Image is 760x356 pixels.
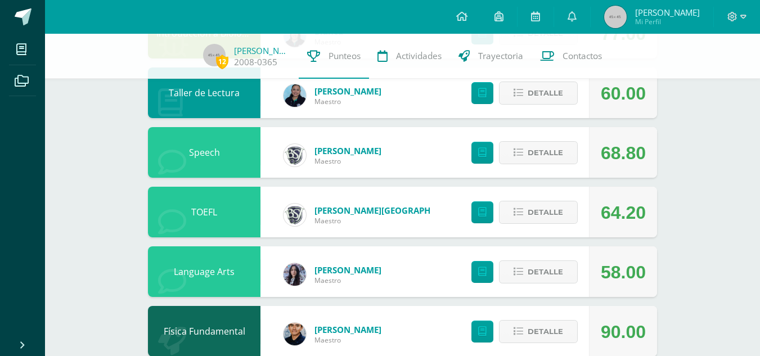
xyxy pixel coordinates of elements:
[314,335,381,345] span: Maestro
[499,141,578,164] button: Detalle
[528,321,563,342] span: Detalle
[314,264,381,276] a: [PERSON_NAME]
[234,56,277,68] a: 2008-0365
[314,97,381,106] span: Maestro
[635,17,700,26] span: Mi Perfil
[601,187,646,238] div: 64.20
[314,216,449,226] span: Maestro
[148,187,260,237] div: TOEFL
[284,204,306,226] img: 16c3d0cd5e8cae4aecb86a0a5c6f5782.png
[601,247,646,298] div: 58.00
[284,263,306,286] img: c00ed30f81870df01a0e4b2e5e7fa781.png
[203,44,226,66] img: 45x45
[148,127,260,178] div: Speech
[499,82,578,105] button: Detalle
[635,7,700,18] span: [PERSON_NAME]
[148,67,260,118] div: Taller de Lectura
[299,34,369,79] a: Punteos
[601,68,646,119] div: 60.00
[314,324,381,335] a: [PERSON_NAME]
[478,50,523,62] span: Trayectoria
[314,205,449,216] a: [PERSON_NAME][GEOGRAPHIC_DATA]
[314,276,381,285] span: Maestro
[396,50,442,62] span: Actividades
[369,34,450,79] a: Actividades
[563,50,602,62] span: Contactos
[528,262,563,282] span: Detalle
[234,45,290,56] a: [PERSON_NAME]
[528,142,563,163] span: Detalle
[148,246,260,297] div: Language Arts
[314,145,381,156] a: [PERSON_NAME]
[528,83,563,103] span: Detalle
[314,85,381,97] a: [PERSON_NAME]
[604,6,627,28] img: 45x45
[216,55,228,69] span: 12
[601,128,646,178] div: 68.80
[314,156,381,166] span: Maestro
[284,84,306,107] img: 9587b11a6988a136ca9b298a8eab0d3f.png
[499,320,578,343] button: Detalle
[284,323,306,345] img: 118ee4e8e89fd28cfd44e91cd8d7a532.png
[450,34,532,79] a: Trayectoria
[284,144,306,166] img: cf0f0e80ae19a2adee6cb261b32f5f36.png
[532,34,610,79] a: Contactos
[528,202,563,223] span: Detalle
[329,50,361,62] span: Punteos
[499,201,578,224] button: Detalle
[499,260,578,283] button: Detalle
